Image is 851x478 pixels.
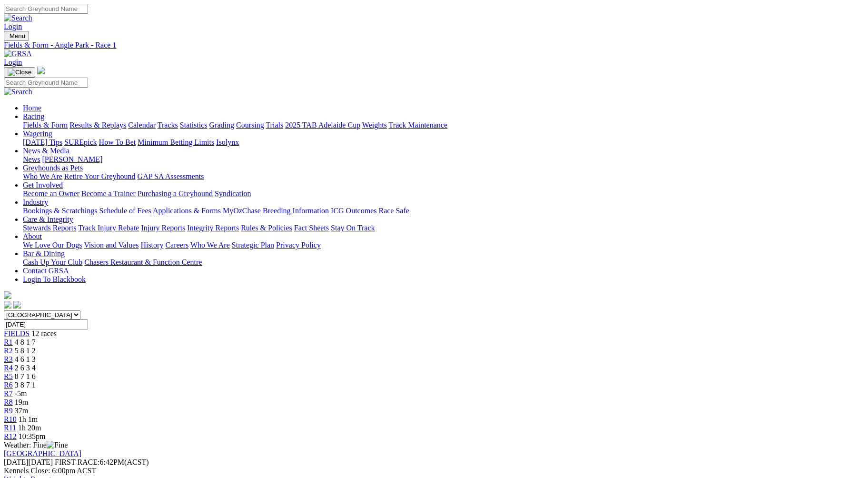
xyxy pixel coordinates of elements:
[15,364,36,372] span: 2 6 3 4
[389,121,447,129] a: Track Maintenance
[23,155,847,164] div: News & Media
[331,224,375,232] a: Stay On Track
[23,172,847,181] div: Greyhounds as Pets
[4,67,35,78] button: Toggle navigation
[23,164,83,172] a: Greyhounds as Pets
[23,207,97,215] a: Bookings & Scratchings
[4,407,13,415] a: R9
[23,181,63,189] a: Get Involved
[23,121,68,129] a: Fields & Form
[4,14,32,22] img: Search
[4,301,11,309] img: facebook.svg
[4,372,13,380] a: R5
[362,121,387,129] a: Weights
[23,138,62,146] a: [DATE] Tips
[23,198,48,206] a: Industry
[37,67,45,74] img: logo-grsa-white.png
[15,355,36,363] span: 4 6 1 3
[140,241,163,249] a: History
[15,407,28,415] span: 37m
[4,381,13,389] a: R6
[23,155,40,163] a: News
[128,121,156,129] a: Calendar
[4,319,88,329] input: Select date
[15,338,36,346] span: 4 8 1 7
[263,207,329,215] a: Breeding Information
[8,69,31,76] img: Close
[23,172,62,180] a: Who We Are
[23,121,847,129] div: Racing
[23,241,82,249] a: We Love Our Dogs
[141,224,185,232] a: Injury Reports
[4,347,13,355] span: R2
[23,104,41,112] a: Home
[190,241,230,249] a: Who We Are
[4,41,847,50] div: Fields & Form - Angle Park - Race 1
[15,389,27,398] span: -5m
[23,224,847,232] div: Care & Integrity
[138,172,204,180] a: GAP SA Assessments
[23,258,847,267] div: Bar & Dining
[180,121,208,129] a: Statistics
[23,232,42,240] a: About
[69,121,126,129] a: Results & Replays
[13,301,21,309] img: twitter.svg
[84,241,139,249] a: Vision and Values
[4,338,13,346] a: R1
[158,121,178,129] a: Tracks
[331,207,376,215] a: ICG Outcomes
[4,449,81,458] a: [GEOGRAPHIC_DATA]
[4,398,13,406] a: R8
[23,189,847,198] div: Get Involved
[209,121,234,129] a: Grading
[99,138,136,146] a: How To Bet
[19,432,46,440] span: 10:35pm
[4,389,13,398] a: R7
[55,458,99,466] span: FIRST RACE:
[23,207,847,215] div: Industry
[4,432,17,440] a: R12
[23,249,65,258] a: Bar & Dining
[4,4,88,14] input: Search
[4,355,13,363] a: R3
[23,224,76,232] a: Stewards Reports
[4,424,16,432] a: R11
[285,121,360,129] a: 2025 TAB Adelaide Cup
[15,398,28,406] span: 19m
[4,78,88,88] input: Search
[23,215,73,223] a: Care & Integrity
[23,189,79,198] a: Become an Owner
[15,347,36,355] span: 5 8 1 2
[4,329,30,338] a: FIELDS
[187,224,239,232] a: Integrity Reports
[241,224,292,232] a: Rules & Policies
[232,241,274,249] a: Strategic Plan
[276,241,321,249] a: Privacy Policy
[19,415,38,423] span: 1h 1m
[84,258,202,266] a: Chasers Restaurant & Function Centre
[4,291,11,299] img: logo-grsa-white.png
[55,458,149,466] span: 6:42PM(ACST)
[23,241,847,249] div: About
[99,207,151,215] a: Schedule of Fees
[64,138,97,146] a: SUREpick
[4,50,32,58] img: GRSA
[15,372,36,380] span: 8 7 1 6
[23,258,82,266] a: Cash Up Your Club
[215,189,251,198] a: Syndication
[81,189,136,198] a: Become a Trainer
[23,275,86,283] a: Login To Blackbook
[223,207,261,215] a: MyOzChase
[4,458,29,466] span: [DATE]
[4,467,847,475] div: Kennels Close: 6:00pm ACST
[15,381,36,389] span: 3 8 7 1
[138,138,214,146] a: Minimum Betting Limits
[47,441,68,449] img: Fine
